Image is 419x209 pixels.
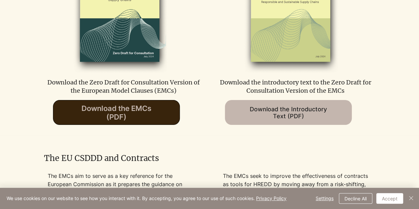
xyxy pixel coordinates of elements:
[81,104,151,121] span: Download the EMCs (PDF)
[407,193,415,204] button: Close
[7,195,287,201] span: We use cookies on our website to see how you interact with it. By accepting, you agree to our use...
[339,193,372,204] button: Decline All
[44,153,375,164] h2: The EU CSDDD and Contracts
[44,78,203,95] p: Download the Zero Draft for Consultation Version of the European Model Clauses (EMCs)
[376,193,403,204] button: Accept
[316,193,334,203] span: Settings
[256,195,287,201] a: Privacy Policy
[225,100,352,125] a: Download the Introductory Text (PDF)
[216,78,375,95] p: Download the introductory text to the Zero Draft for Consultation Version of the EMCs
[407,194,415,202] img: Close
[53,100,180,125] a: Download the EMCs (PDF)
[250,106,327,120] span: Download the Introductory Text (PDF)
